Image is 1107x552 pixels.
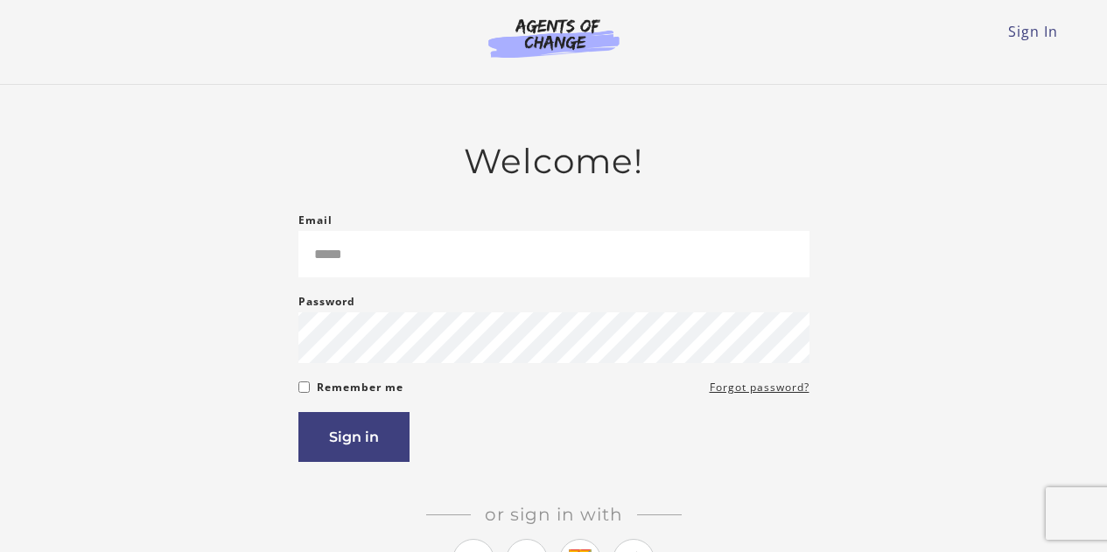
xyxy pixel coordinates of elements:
[710,377,809,398] a: Forgot password?
[471,504,637,525] span: Or sign in with
[298,291,355,312] label: Password
[470,17,638,58] img: Agents of Change Logo
[1008,22,1058,41] a: Sign In
[298,141,809,182] h2: Welcome!
[298,210,333,231] label: Email
[317,377,403,398] label: Remember me
[298,412,410,462] button: Sign in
